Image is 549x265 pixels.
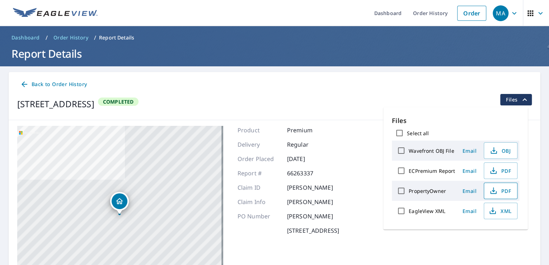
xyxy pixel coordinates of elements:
button: Email [458,145,481,156]
button: XML [484,203,517,219]
div: [STREET_ADDRESS] [17,98,94,110]
div: Dropped pin, building 1, Residential property, 3602 93rd St Lubbock, TX 79423 [110,192,129,214]
li: / [46,33,48,42]
span: OBJ [488,146,511,155]
button: filesDropdownBtn-66263337 [500,94,532,105]
button: OBJ [484,142,517,159]
p: Product [238,126,281,134]
p: [PERSON_NAME] [287,212,333,221]
nav: breadcrumb [9,32,540,43]
div: MA [493,5,508,21]
button: PDF [484,162,517,179]
p: Delivery [238,140,281,149]
label: Select all [407,130,429,137]
h1: Report Details [9,46,540,61]
span: XML [488,207,511,215]
span: Email [461,167,478,174]
span: Back to Order History [20,80,87,89]
p: Report Details [99,34,134,41]
button: Email [458,185,481,197]
span: PDF [488,166,511,175]
p: PO Number [238,212,281,221]
label: Wavefront OBJ File [409,147,454,154]
p: [DATE] [287,155,330,163]
span: Files [506,95,529,104]
label: ECPremium Report [409,167,455,174]
img: EV Logo [13,8,98,19]
span: Completed [99,98,138,105]
button: Email [458,165,481,176]
span: Email [461,208,478,214]
a: Back to Order History [17,78,90,91]
li: / [94,33,96,42]
span: Email [461,188,478,194]
p: [STREET_ADDRESS] [287,226,339,235]
p: Files [392,116,519,126]
a: Order [457,6,486,21]
p: Claim Info [238,198,281,206]
p: Claim ID [238,183,281,192]
button: Email [458,205,481,217]
span: PDF [488,186,511,195]
p: Premium [287,126,330,134]
a: Dashboard [9,32,43,43]
span: Dashboard [11,34,40,41]
p: Report # [238,169,281,178]
p: Order Placed [238,155,281,163]
p: Regular [287,140,330,149]
span: Order History [53,34,88,41]
label: EagleView XML [409,208,445,214]
p: 66263337 [287,169,330,178]
p: [PERSON_NAME] [287,198,333,206]
button: PDF [484,183,517,199]
a: Order History [51,32,91,43]
span: Email [461,147,478,154]
p: [PERSON_NAME] [287,183,333,192]
label: PropertyOwner [409,188,446,194]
